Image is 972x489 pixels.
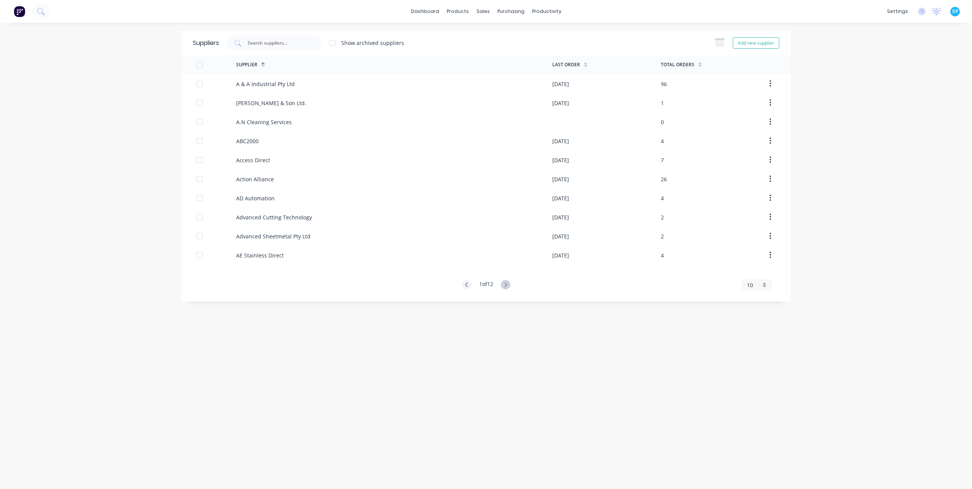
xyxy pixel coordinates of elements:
div: 0 [661,118,664,126]
div: [DATE] [552,251,569,259]
span: DP [952,8,958,15]
div: Advanced Cutting Technology [236,213,312,221]
div: Action Alliance [236,175,274,183]
div: [DATE] [552,232,569,240]
div: purchasing [494,6,528,17]
div: A & A Industrial Pty Ltd [236,80,295,88]
div: [DATE] [552,194,569,202]
div: [PERSON_NAME] & Son Ltd. [236,99,306,107]
div: 96 [661,80,667,88]
div: 1 of 12 [479,280,493,290]
div: Access Direct [236,156,270,164]
div: [DATE] [552,137,569,145]
div: 4 [661,194,664,202]
a: dashboard [407,6,443,17]
div: Advanced Sheetmetal Pty Ltd [236,232,310,240]
div: [DATE] [552,213,569,221]
div: [DATE] [552,175,569,183]
div: 1 [661,99,664,107]
div: AE Stainless Direct [236,251,284,259]
div: [DATE] [552,80,569,88]
div: Last Order [552,61,580,68]
div: 4 [661,137,664,145]
div: [DATE] [552,156,569,164]
div: 2 [661,213,664,221]
img: Factory [14,6,25,17]
div: settings [883,6,912,17]
span: 10 [747,281,753,289]
div: Total Orders [661,61,694,68]
div: Suppliers [193,38,219,48]
div: productivity [528,6,565,17]
div: Supplier [236,61,257,68]
button: Add new supplier [733,37,779,49]
div: [DATE] [552,99,569,107]
div: products [443,6,473,17]
div: 7 [661,156,664,164]
div: Show archived suppliers [341,39,404,47]
div: 4 [661,251,664,259]
div: 2 [661,232,664,240]
div: ABC2000 [236,137,259,145]
div: A.N Cleaning Services [236,118,292,126]
div: AD Automation [236,194,275,202]
div: sales [473,6,494,17]
input: Search suppliers... [247,39,310,47]
div: 26 [661,175,667,183]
